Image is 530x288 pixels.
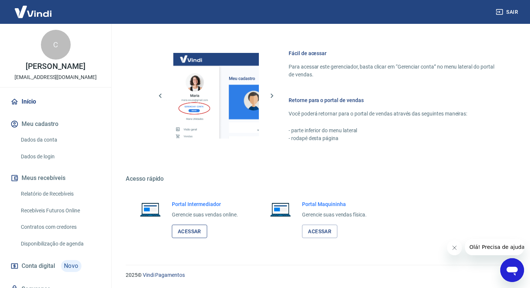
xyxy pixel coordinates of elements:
[143,272,185,278] a: Vindi Pagamentos
[494,5,521,19] button: Sair
[26,63,85,70] p: [PERSON_NAME]
[15,73,97,81] p: [EMAIL_ADDRESS][DOMAIN_NAME]
[9,0,57,23] img: Vindi
[289,127,494,134] p: - parte inferior do menu lateral
[41,30,71,60] div: C
[447,240,462,255] iframe: Fechar mensagem
[500,258,524,282] iframe: Botão para abrir a janela de mensagens
[465,239,524,255] iframe: Mensagem da empresa
[4,5,62,11] span: Olá! Precisa de ajuda?
[9,94,102,110] a: Início
[18,186,102,202] a: Relatório de Recebíveis
[18,149,102,164] a: Dados de login
[302,211,367,219] p: Gerencie suas vendas física.
[9,116,102,132] button: Meu cadastro
[289,50,494,57] h6: Fácil de acessar
[22,261,55,271] span: Conta digital
[173,53,259,139] img: Imagem da dashboard mostrando o botão de gerenciar conta na sidebar no lado esquerdo
[9,170,102,186] button: Meus recebíveis
[289,63,494,79] p: Para acessar este gerenciador, basta clicar em “Gerenciar conta” no menu lateral do portal de ven...
[18,236,102,251] a: Disponibilização de agenda
[289,110,494,118] p: Você poderá retornar para o portal de vendas através das seguintes maneiras:
[126,175,512,183] h5: Acesso rápido
[18,132,102,148] a: Dados da conta
[172,211,238,219] p: Gerencie suas vendas online.
[135,200,166,218] img: Imagem de um notebook aberto
[172,225,207,238] a: Acessar
[18,203,102,218] a: Recebíveis Futuros Online
[126,271,512,279] p: 2025 ©
[61,260,81,272] span: Novo
[172,200,238,208] h6: Portal Intermediador
[289,134,494,142] p: - rodapé desta página
[265,200,296,218] img: Imagem de um notebook aberto
[289,96,494,104] h6: Retorne para o portal de vendas
[18,219,102,235] a: Contratos com credores
[302,225,337,238] a: Acessar
[302,200,367,208] h6: Portal Maquininha
[9,257,102,275] a: Conta digitalNovo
